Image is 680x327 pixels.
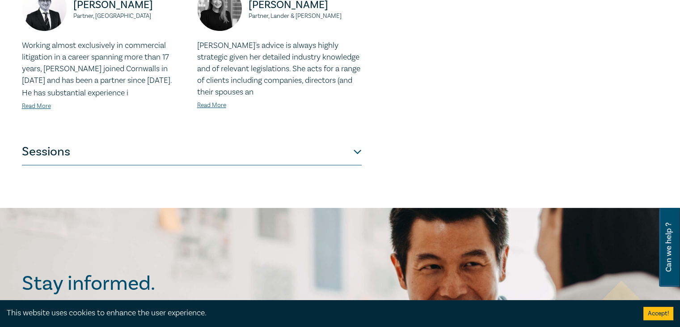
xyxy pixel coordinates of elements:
[22,138,362,165] button: Sessions
[197,101,226,109] a: Read More
[7,307,630,319] div: This website uses cookies to enhance the user experience.
[22,87,186,99] p: He has substantial experience i
[22,272,233,295] h2: Stay informed.
[197,40,362,98] p: [PERSON_NAME]'s advice is always highly strategic given her detailed industry knowledge and of re...
[22,40,186,86] p: Working almost exclusively in commercial litigation in a career spanning more than 17 years, [PER...
[73,13,186,19] small: Partner, [GEOGRAPHIC_DATA]
[664,213,673,281] span: Can we help ?
[22,102,51,110] a: Read More
[249,13,362,19] small: Partner, Lander & [PERSON_NAME]
[643,307,673,320] button: Accept cookies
